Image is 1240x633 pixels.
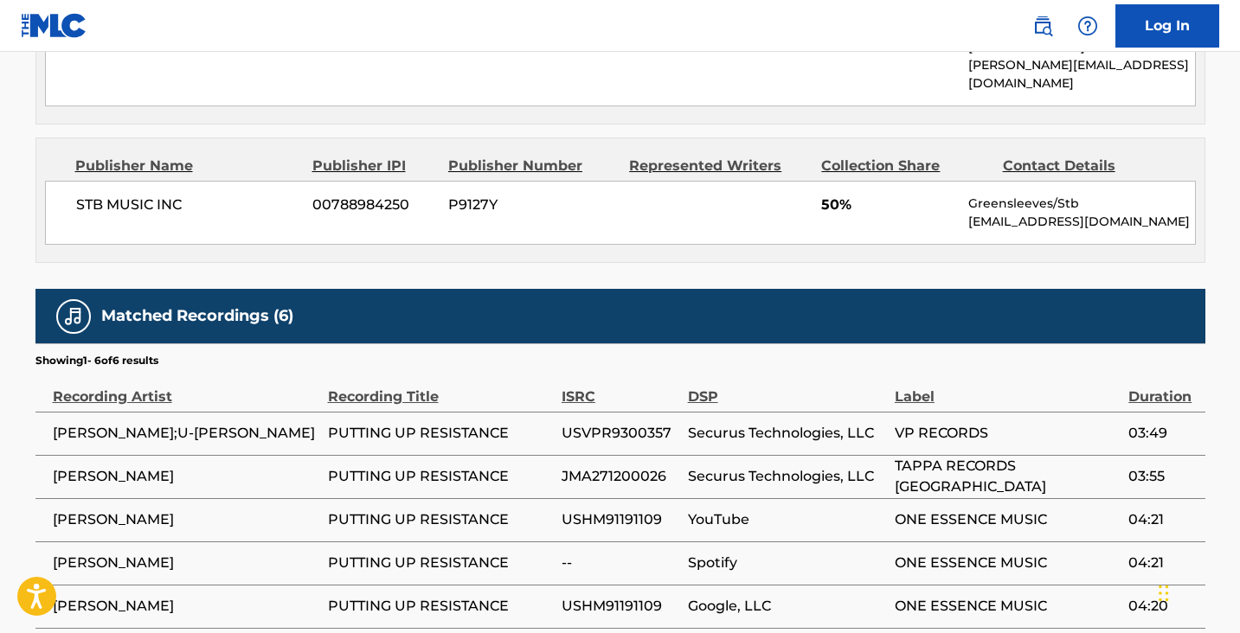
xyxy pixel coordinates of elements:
p: [PERSON_NAME][EMAIL_ADDRESS][DOMAIN_NAME] [968,56,1194,93]
div: Recording Title [328,368,553,407]
div: Help [1070,9,1105,43]
span: Securus Technologies, LLC [688,423,886,444]
span: ONE ESSENCE MUSIC [895,553,1120,573]
span: Spotify [688,553,886,573]
span: ONE ESSENCE MUSIC [895,509,1120,530]
h5: Matched Recordings (6) [101,306,293,326]
span: [PERSON_NAME] [53,466,319,487]
div: Recording Artist [53,368,319,407]
span: [PERSON_NAME] [53,509,319,530]
span: PUTTING UP RESISTANCE [328,553,553,573]
div: Represented Writers [629,156,808,176]
span: STB MUSIC INC [76,195,300,215]
span: YouTube [688,509,886,530]
span: ONE ESSENCE MUSIC [895,596,1120,617]
img: search [1032,16,1053,36]
div: Contact Details [1003,156,1171,176]
span: USHM91191109 [562,509,679,530]
div: Publisher Name [75,156,299,176]
p: [EMAIL_ADDRESS][DOMAIN_NAME] [968,213,1194,231]
span: 04:21 [1128,553,1196,573]
span: VP RECORDS [895,423,1120,444]
div: Drag [1159,567,1169,619]
div: DSP [688,368,886,407]
span: 04:21 [1128,509,1196,530]
p: Showing 1 - 6 of 6 results [35,353,158,368]
span: [PERSON_NAME];U-[PERSON_NAME] [53,423,319,444]
a: Log In [1115,4,1219,48]
span: 04:20 [1128,596,1196,617]
a: Public Search [1025,9,1060,43]
span: USVPR9300357 [562,423,679,444]
span: TAPPA RECORDS [GEOGRAPHIC_DATA] [895,456,1120,497]
div: Collection Share [821,156,989,176]
span: -- [562,553,679,573]
span: 50% [821,195,955,215]
span: 03:49 [1128,423,1196,444]
span: Securus Technologies, LLC [688,466,886,487]
div: Publisher IPI [312,156,435,176]
span: 03:55 [1128,466,1196,487]
span: [PERSON_NAME] [53,553,319,573]
img: MLC Logo [21,13,87,38]
span: PUTTING UP RESISTANCE [328,509,553,530]
iframe: Chat Widget [1153,550,1240,633]
img: Matched Recordings [63,306,84,327]
div: Publisher Number [448,156,616,176]
div: Duration [1128,368,1196,407]
span: PUTTING UP RESISTANCE [328,466,553,487]
div: ISRC [562,368,679,407]
span: JMA271200026 [562,466,679,487]
span: 00788984250 [312,195,435,215]
span: USHM91191109 [562,596,679,617]
img: help [1077,16,1098,36]
span: [PERSON_NAME] [53,596,319,617]
span: PUTTING UP RESISTANCE [328,596,553,617]
span: Google, LLC [688,596,886,617]
p: Greensleeves/Stb [968,195,1194,213]
span: PUTTING UP RESISTANCE [328,423,553,444]
span: P9127Y [448,195,616,215]
div: Label [895,368,1120,407]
